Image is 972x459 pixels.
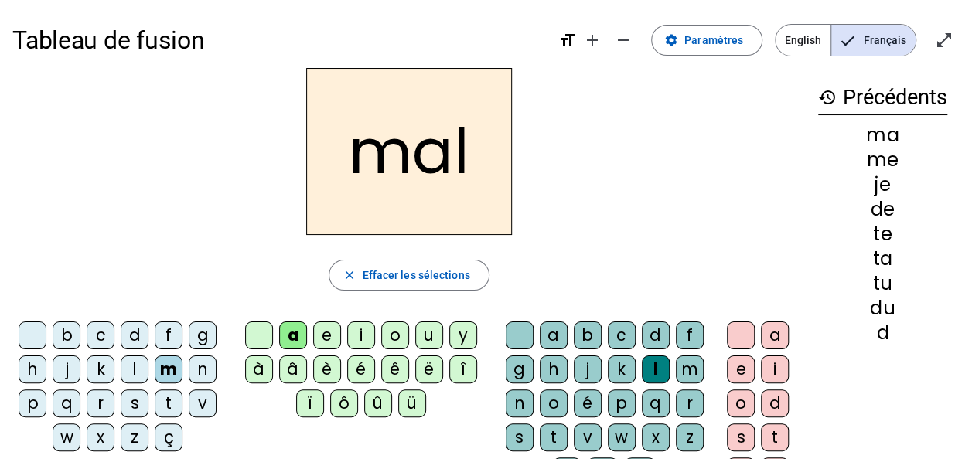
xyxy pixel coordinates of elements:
[818,200,947,219] div: de
[306,68,512,235] h2: mal
[540,423,568,451] div: t
[642,355,670,383] div: l
[676,355,704,383] div: m
[381,321,409,349] div: o
[727,355,755,383] div: e
[87,389,114,417] div: r
[506,389,534,417] div: n
[642,321,670,349] div: d
[313,355,341,383] div: è
[558,31,577,49] mat-icon: format_size
[583,31,602,49] mat-icon: add
[155,423,182,451] div: ç
[87,321,114,349] div: c
[506,423,534,451] div: s
[189,321,217,349] div: g
[642,389,670,417] div: q
[818,250,947,268] div: ta
[608,423,636,451] div: w
[775,24,916,56] mat-button-toggle-group: Language selection
[676,389,704,417] div: r
[540,321,568,349] div: a
[727,423,755,451] div: s
[929,25,960,56] button: Entrer en plein écran
[330,389,358,417] div: ô
[121,355,148,383] div: l
[296,389,324,417] div: ï
[818,324,947,342] div: d
[608,321,636,349] div: c
[415,321,443,349] div: u
[818,80,947,115] h3: Précédents
[574,389,602,417] div: é
[362,266,469,284] span: Effacer les sélections
[614,31,633,49] mat-icon: remove
[608,25,639,56] button: Diminuer la taille de la police
[189,355,217,383] div: n
[121,423,148,451] div: z
[347,355,375,383] div: é
[776,25,830,56] span: English
[574,321,602,349] div: b
[313,321,341,349] div: e
[155,389,182,417] div: t
[574,355,602,383] div: j
[155,321,182,349] div: f
[12,15,546,65] h1: Tableau de fusion
[818,88,837,107] mat-icon: history
[189,389,217,417] div: v
[245,355,273,383] div: à
[381,355,409,383] div: ê
[818,225,947,243] div: te
[53,389,80,417] div: q
[818,175,947,194] div: je
[727,389,755,417] div: o
[19,389,46,417] div: p
[676,423,704,451] div: z
[53,321,80,349] div: b
[87,423,114,451] div: x
[329,260,489,291] button: Effacer les sélections
[279,355,307,383] div: â
[651,25,762,56] button: Paramètres
[818,299,947,318] div: du
[642,423,670,451] div: x
[676,321,704,349] div: f
[761,423,789,451] div: t
[398,389,426,417] div: ü
[818,151,947,169] div: me
[364,389,392,417] div: û
[761,321,789,349] div: a
[761,389,789,417] div: d
[415,355,443,383] div: ë
[506,355,534,383] div: g
[684,31,743,49] span: Paramètres
[121,321,148,349] div: d
[53,355,80,383] div: j
[121,389,148,417] div: s
[608,355,636,383] div: k
[449,321,477,349] div: y
[608,389,636,417] div: p
[577,25,608,56] button: Augmenter la taille de la police
[831,25,916,56] span: Français
[818,274,947,293] div: tu
[19,355,46,383] div: h
[818,126,947,144] div: ma
[347,321,375,349] div: i
[540,389,568,417] div: o
[53,423,80,451] div: w
[279,321,307,349] div: a
[342,268,356,282] mat-icon: close
[87,355,114,383] div: k
[935,31,953,49] mat-icon: open_in_full
[540,355,568,383] div: h
[574,423,602,451] div: v
[664,33,678,47] mat-icon: settings
[155,355,182,383] div: m
[761,355,789,383] div: i
[449,355,477,383] div: î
